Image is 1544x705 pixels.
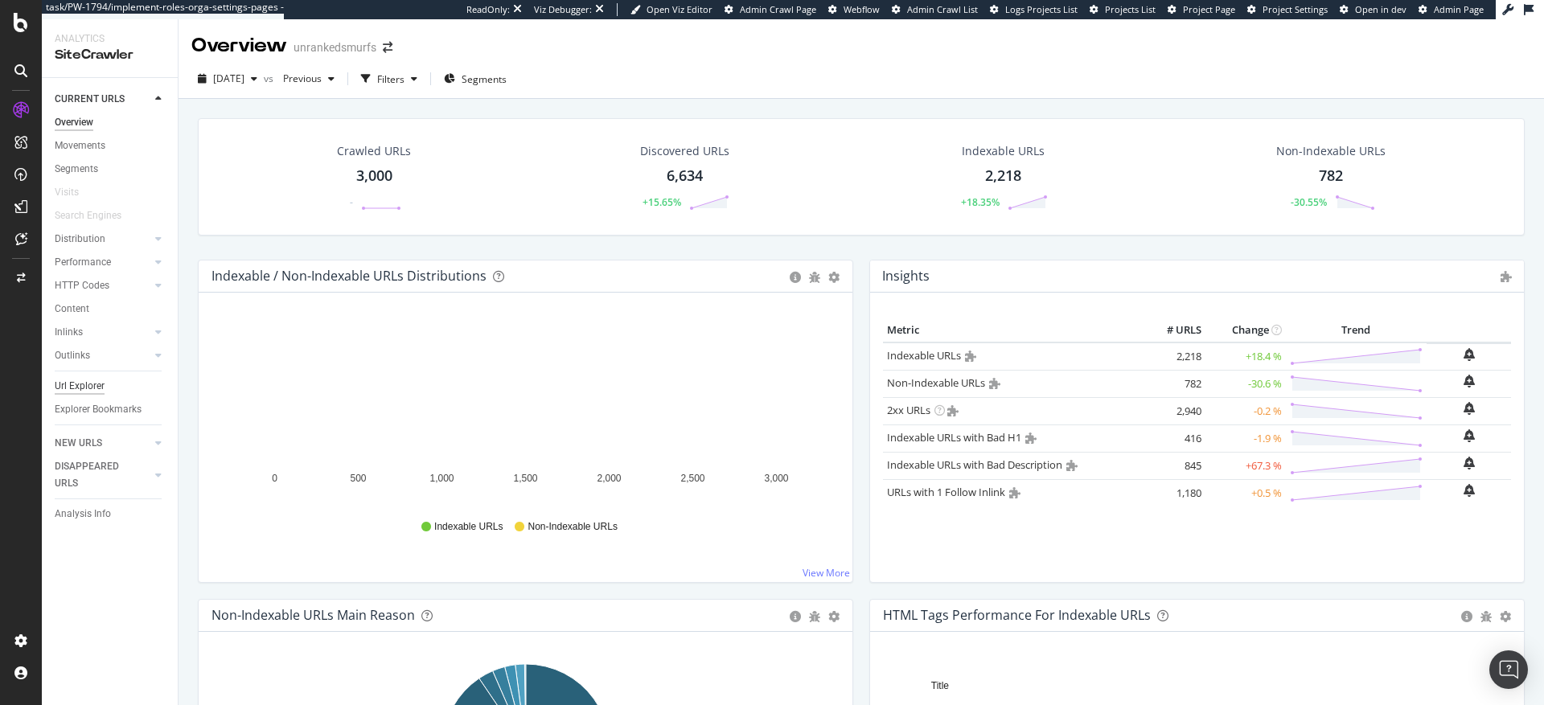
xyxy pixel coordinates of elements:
[1205,342,1286,371] td: +18.4 %
[828,272,840,283] div: gear
[647,3,712,15] span: Open Viz Editor
[962,143,1045,159] div: Indexable URLs
[55,401,166,418] a: Explorer Bookmarks
[1464,348,1475,361] div: bell-plus
[1141,424,1205,452] td: 416
[740,3,816,15] span: Admin Crawl Page
[55,347,90,364] div: Outlinks
[55,401,142,418] div: Explorer Bookmarks
[1205,397,1286,424] td: -0.2 %
[55,324,83,341] div: Inlinks
[680,473,704,484] text: 2,500
[907,3,978,15] span: Admin Crawl List
[513,473,537,484] text: 1,500
[1141,342,1205,371] td: 2,218
[1489,650,1528,689] div: Open Intercom Messenger
[55,114,93,131] div: Overview
[1340,3,1406,16] a: Open in dev
[383,42,392,53] div: arrow-right-arrow-left
[844,3,880,15] span: Webflow
[191,32,287,59] div: Overview
[887,485,1005,499] a: URLs with 1 Follow Inlink
[1286,318,1427,342] th: Trend
[55,161,98,178] div: Segments
[961,195,1000,209] div: +18.35%
[55,46,165,64] div: SiteCrawler
[55,435,102,452] div: NEW URLS
[55,161,166,178] a: Segments
[55,506,111,523] div: Analysis Info
[429,473,454,484] text: 1,000
[55,301,166,318] a: Content
[1009,487,1020,498] i: Admin
[350,473,366,484] text: 500
[1461,611,1472,622] div: circle-info
[1464,484,1475,497] div: bell-plus
[1141,452,1205,479] td: 845
[534,3,592,16] div: Viz Debugger:
[55,184,79,201] div: Visits
[1355,3,1406,15] span: Open in dev
[55,254,150,271] a: Performance
[887,348,961,363] a: Indexable URLs
[1263,3,1328,15] span: Project Settings
[597,473,621,484] text: 2,000
[1205,452,1286,479] td: +67.3 %
[643,195,681,209] div: +15.65%
[965,350,976,362] i: Admin
[55,231,150,248] a: Distribution
[1183,3,1235,15] span: Project Page
[211,318,840,505] svg: A chart.
[931,680,950,691] text: Title
[764,473,788,484] text: 3,000
[887,403,930,417] a: 2xx URLs
[1501,271,1512,282] i: Admin
[803,566,850,580] a: View More
[55,207,121,224] div: Search Engines
[1319,166,1343,186] div: 782
[211,607,415,623] div: Non-Indexable URLs Main Reason
[55,184,95,201] a: Visits
[887,430,1021,445] a: Indexable URLs with Bad H1
[294,39,376,55] div: unrankedsmurfs
[350,195,353,209] div: -
[1464,402,1475,415] div: bell-plus
[1141,397,1205,424] td: 2,940
[1500,611,1511,622] div: gear
[828,611,840,622] div: gear
[434,520,503,534] span: Indexable URLs
[1205,318,1286,342] th: Change
[55,277,109,294] div: HTTP Codes
[1066,460,1078,471] i: Admin
[55,301,89,318] div: Content
[466,3,510,16] div: ReadOnly:
[809,272,820,283] div: bug
[1090,3,1156,16] a: Projects List
[1464,429,1475,442] div: bell-plus
[55,378,166,395] a: Url Explorer
[1434,3,1484,15] span: Admin Page
[55,207,138,224] a: Search Engines
[1005,3,1078,15] span: Logs Projects List
[55,137,105,154] div: Movements
[1141,479,1205,506] td: 1,180
[355,66,424,92] button: Filters
[1205,370,1286,397] td: -30.6 %
[1276,143,1386,159] div: Non-Indexable URLs
[1464,375,1475,387] div: bell-plus
[211,268,487,284] div: Indexable / Non-Indexable URLs Distributions
[828,3,880,16] a: Webflow
[356,166,392,186] div: 3,000
[264,72,277,85] span: vs
[882,265,930,287] h4: Insights
[892,3,978,16] a: Admin Crawl List
[55,32,165,46] div: Analytics
[1105,3,1156,15] span: Projects List
[887,457,1062,472] a: Indexable URLs with Bad Description
[55,458,136,492] div: DISAPPEARED URLS
[528,520,617,534] span: Non-Indexable URLs
[1205,479,1286,506] td: +0.5 %
[277,72,322,85] span: Previous
[277,66,341,92] button: Previous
